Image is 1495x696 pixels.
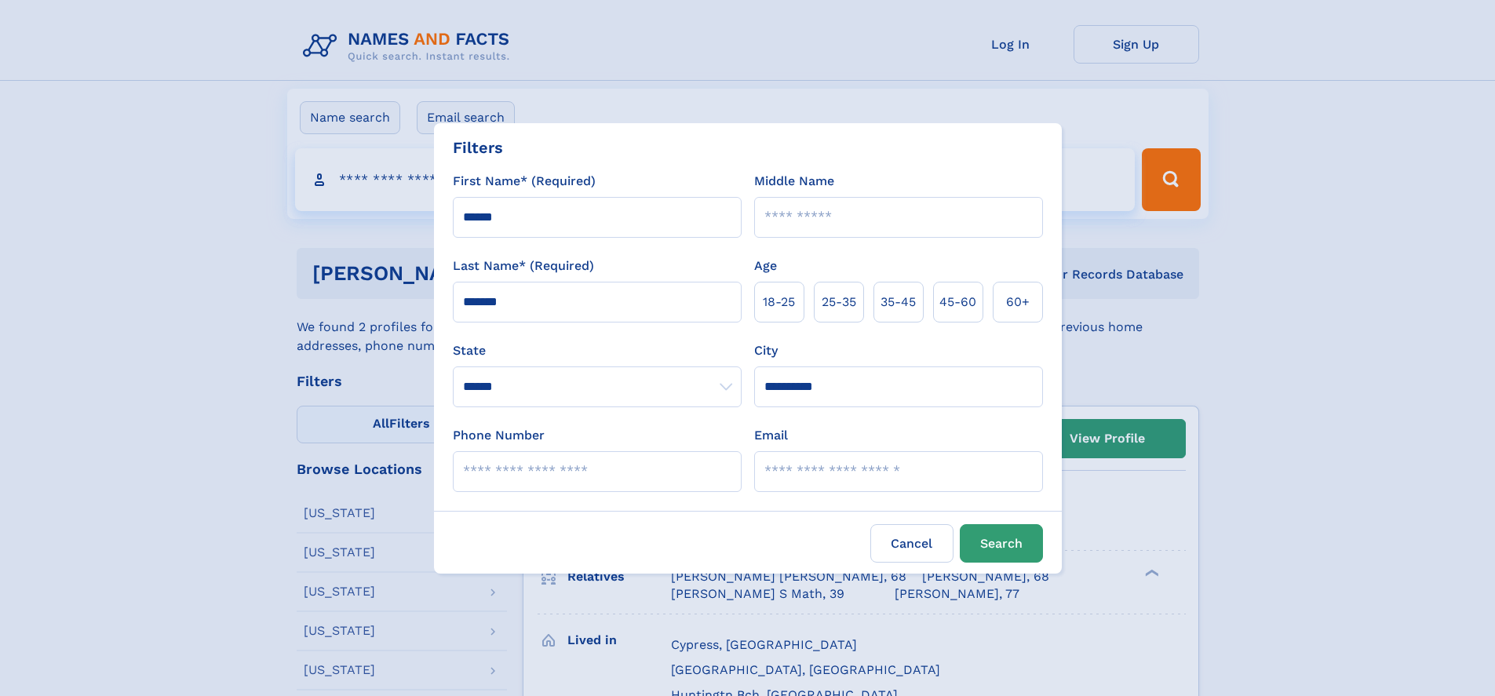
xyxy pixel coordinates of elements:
label: City [754,341,778,360]
span: 18‑25 [763,293,795,312]
span: 35‑45 [881,293,916,312]
label: Email [754,426,788,445]
label: State [453,341,742,360]
label: Last Name* (Required) [453,257,594,275]
label: Phone Number [453,426,545,445]
label: Cancel [870,524,954,563]
div: Filters [453,136,503,159]
label: Middle Name [754,172,834,191]
button: Search [960,524,1043,563]
span: 25‑35 [822,293,856,312]
span: 45‑60 [939,293,976,312]
label: First Name* (Required) [453,172,596,191]
span: 60+ [1006,293,1030,312]
label: Age [754,257,777,275]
